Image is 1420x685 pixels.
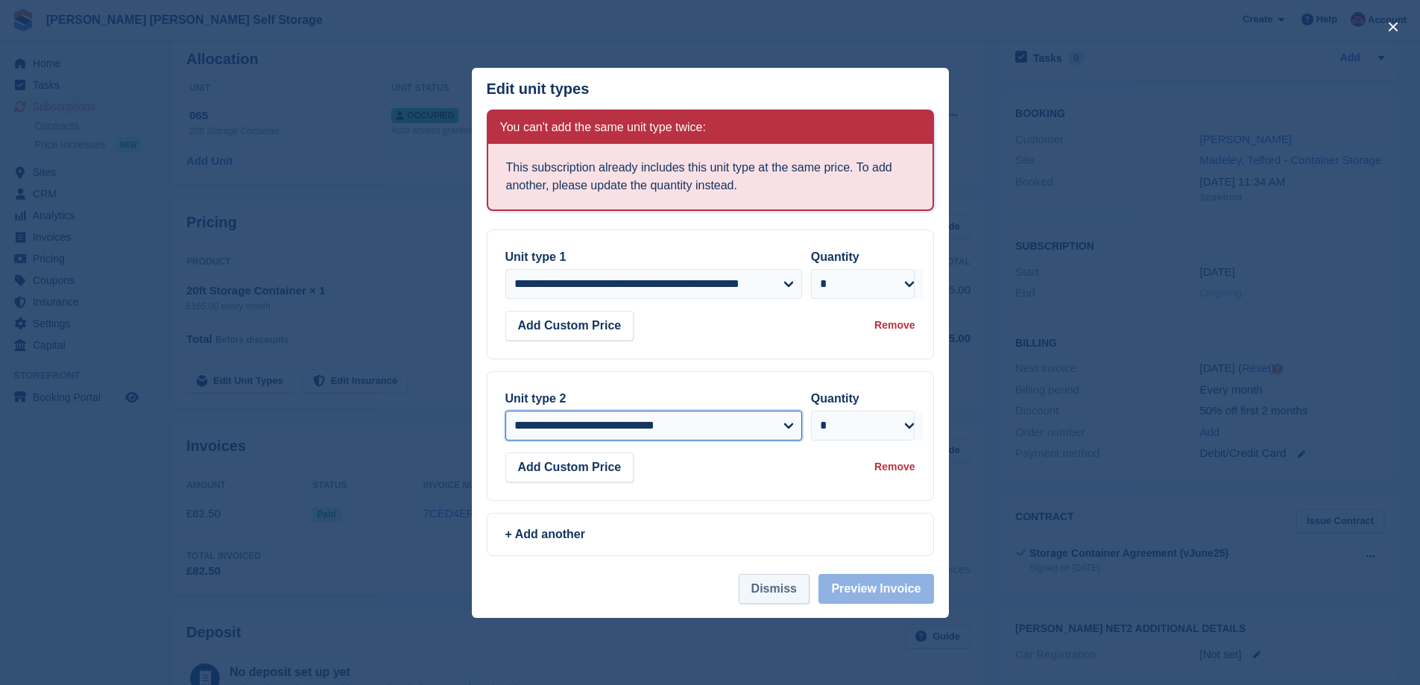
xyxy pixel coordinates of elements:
div: Remove [874,459,915,475]
p: Edit unit types [487,81,590,98]
div: Remove [874,318,915,333]
label: Unit type 1 [505,250,567,263]
h2: You can't add the same unit type twice: [500,120,706,135]
label: Quantity [811,392,859,405]
li: This subscription already includes this unit type at the same price. To add another, please updat... [506,159,915,195]
label: Quantity [811,250,859,263]
label: Unit type 2 [505,392,567,405]
button: close [1381,15,1405,39]
div: + Add another [505,525,915,543]
button: Preview Invoice [818,574,933,604]
a: + Add another [487,513,934,556]
button: Add Custom Price [505,311,634,341]
button: Add Custom Price [505,452,634,482]
button: Dismiss [739,574,810,604]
